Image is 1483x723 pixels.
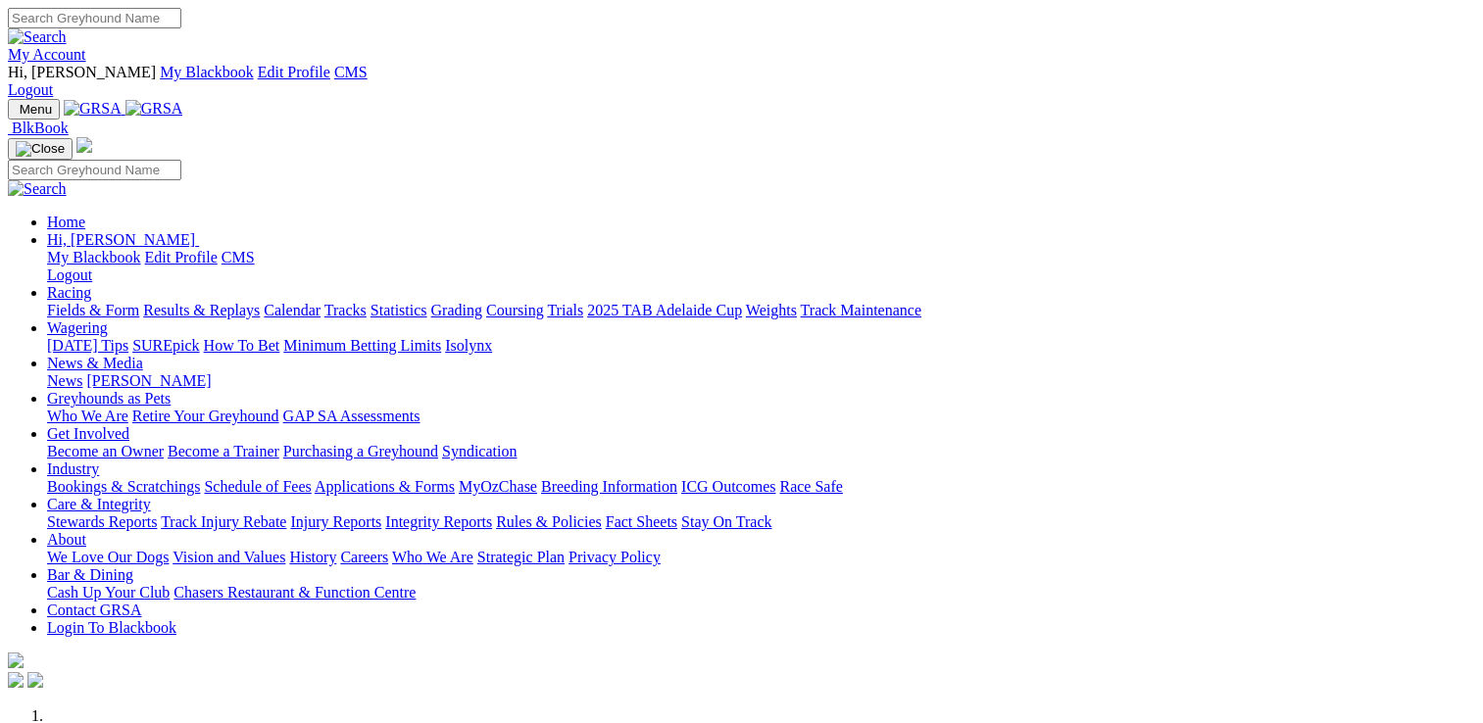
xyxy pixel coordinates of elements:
[47,584,170,601] a: Cash Up Your Club
[459,478,537,495] a: MyOzChase
[8,81,53,98] a: Logout
[47,443,164,459] a: Become an Owner
[290,513,381,530] a: Injury Reports
[8,99,60,120] button: Toggle navigation
[8,652,24,668] img: logo-grsa-white.png
[541,478,677,495] a: Breeding Information
[681,513,771,530] a: Stay On Track
[371,302,427,318] a: Statistics
[477,549,565,565] a: Strategic Plan
[47,496,151,512] a: Care & Integrity
[801,302,921,318] a: Track Maintenance
[496,513,602,530] a: Rules & Policies
[173,584,416,601] a: Chasers Restaurant & Function Centre
[283,337,441,354] a: Minimum Betting Limits
[47,408,128,424] a: Who We Are
[264,302,321,318] a: Calendar
[283,443,438,459] a: Purchasing a Greyhound
[132,337,199,354] a: SUREpick
[47,231,195,248] span: Hi, [PERSON_NAME]
[746,302,797,318] a: Weights
[8,28,67,46] img: Search
[334,64,368,80] a: CMS
[47,319,108,336] a: Wagering
[47,372,1475,390] div: News & Media
[587,302,742,318] a: 2025 TAB Adelaide Cup
[64,100,122,118] img: GRSA
[47,372,82,389] a: News
[47,249,1475,284] div: Hi, [PERSON_NAME]
[289,549,336,565] a: History
[47,602,141,618] a: Contact GRSA
[681,478,775,495] a: ICG Outcomes
[204,337,280,354] a: How To Bet
[47,478,200,495] a: Bookings & Scratchings
[779,478,842,495] a: Race Safe
[47,513,1475,531] div: Care & Integrity
[143,302,260,318] a: Results & Replays
[47,460,99,477] a: Industry
[16,141,65,157] img: Close
[283,408,420,424] a: GAP SA Assessments
[258,64,330,80] a: Edit Profile
[8,64,156,80] span: Hi, [PERSON_NAME]
[340,549,388,565] a: Careers
[47,337,1475,355] div: Wagering
[47,302,1475,319] div: Racing
[8,672,24,688] img: facebook.svg
[442,443,517,459] a: Syndication
[47,266,92,283] a: Logout
[222,249,255,265] a: CMS
[47,408,1475,425] div: Greyhounds as Pets
[12,120,69,136] span: BlkBook
[315,478,455,495] a: Applications & Forms
[8,180,67,198] img: Search
[145,249,218,265] a: Edit Profile
[47,249,141,265] a: My Blackbook
[392,549,473,565] a: Who We Are
[204,478,311,495] a: Schedule of Fees
[486,302,544,318] a: Coursing
[47,478,1475,496] div: Industry
[606,513,677,530] a: Fact Sheets
[324,302,367,318] a: Tracks
[47,214,85,230] a: Home
[168,443,279,459] a: Become a Trainer
[47,284,91,301] a: Racing
[47,355,143,371] a: News & Media
[8,120,69,136] a: BlkBook
[47,337,128,354] a: [DATE] Tips
[47,584,1475,602] div: Bar & Dining
[160,64,254,80] a: My Blackbook
[47,549,169,565] a: We Love Our Dogs
[568,549,661,565] a: Privacy Policy
[47,443,1475,460] div: Get Involved
[445,337,492,354] a: Isolynx
[8,46,86,63] a: My Account
[47,619,176,636] a: Login To Blackbook
[47,302,139,318] a: Fields & Form
[47,513,157,530] a: Stewards Reports
[431,302,482,318] a: Grading
[76,137,92,153] img: logo-grsa-white.png
[47,566,133,583] a: Bar & Dining
[8,160,181,180] input: Search
[47,549,1475,566] div: About
[161,513,286,530] a: Track Injury Rebate
[8,8,181,28] input: Search
[125,100,183,118] img: GRSA
[47,531,86,548] a: About
[132,408,279,424] a: Retire Your Greyhound
[173,549,285,565] a: Vision and Values
[385,513,492,530] a: Integrity Reports
[47,425,129,442] a: Get Involved
[47,231,199,248] a: Hi, [PERSON_NAME]
[47,390,171,407] a: Greyhounds as Pets
[20,102,52,117] span: Menu
[86,372,211,389] a: [PERSON_NAME]
[27,672,43,688] img: twitter.svg
[8,138,73,160] button: Toggle navigation
[8,64,1475,99] div: My Account
[547,302,583,318] a: Trials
